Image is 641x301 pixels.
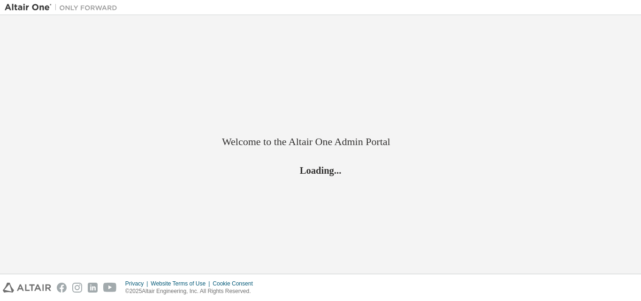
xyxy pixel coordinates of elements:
img: Altair One [5,3,122,12]
div: Cookie Consent [213,280,258,287]
div: Website Terms of Use [151,280,213,287]
div: Privacy [125,280,151,287]
img: facebook.svg [57,283,67,293]
img: linkedin.svg [88,283,98,293]
img: altair_logo.svg [3,283,51,293]
h2: Welcome to the Altair One Admin Portal [222,135,419,148]
img: youtube.svg [103,283,117,293]
h2: Loading... [222,164,419,176]
p: © 2025 Altair Engineering, Inc. All Rights Reserved. [125,287,259,295]
img: instagram.svg [72,283,82,293]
